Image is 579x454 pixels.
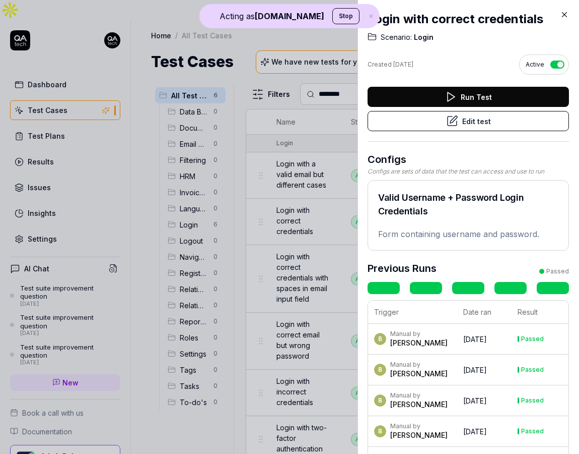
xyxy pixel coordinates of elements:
div: Manual by [390,330,448,338]
div: Manual by [390,361,448,369]
div: [PERSON_NAME] [390,400,448,410]
div: Created [368,60,413,69]
time: [DATE] [463,396,487,405]
div: Configs are sets of data that the test can access and use to run [368,167,569,176]
h3: Configs [368,152,569,167]
th: Trigger [368,301,457,324]
span: Scenario: [381,32,412,42]
h3: Previous Runs [368,261,437,276]
div: [PERSON_NAME] [390,369,448,379]
div: Passed [521,398,544,404]
time: [DATE] [463,427,487,436]
div: [PERSON_NAME] [390,430,448,440]
time: [DATE] [463,335,487,344]
div: Passed [546,267,569,276]
p: Form containing username and password. [378,228,558,240]
th: Result [512,301,568,324]
div: [PERSON_NAME] [390,338,448,348]
time: [DATE] [463,366,487,374]
button: Stop [332,8,359,24]
span: B [374,394,386,407]
span: B [374,425,386,437]
div: Passed [521,428,544,434]
span: B [374,333,386,345]
button: Run Test [368,87,569,107]
h2: Login with correct credentials [368,10,569,28]
h2: Valid Username + Password Login Credentials [378,191,558,218]
button: Edit test [368,111,569,131]
div: Passed [521,336,544,342]
span: Login [412,32,433,42]
th: Date ran [457,301,512,324]
time: [DATE] [393,61,413,68]
div: Manual by [390,422,448,430]
div: Manual by [390,391,448,400]
span: B [374,364,386,376]
span: Active [526,60,544,69]
div: Passed [521,367,544,373]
